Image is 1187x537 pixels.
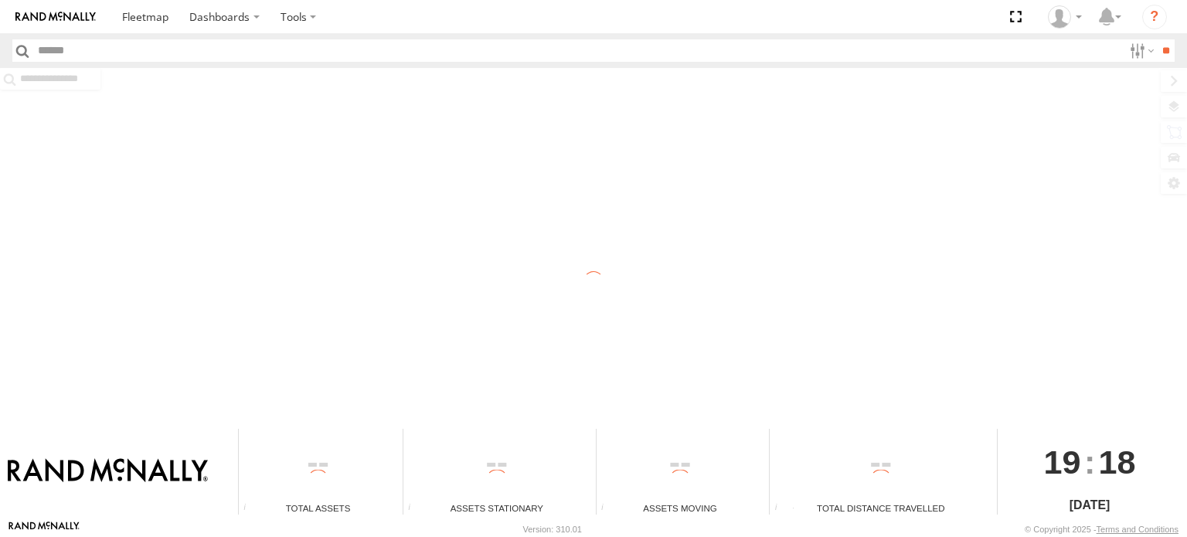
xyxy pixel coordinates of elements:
[770,501,991,515] div: Total Distance Travelled
[1044,429,1081,495] span: 19
[9,522,80,537] a: Visit our Website
[403,503,427,515] div: Total number of assets current stationary.
[15,12,96,22] img: rand-logo.svg
[597,503,620,515] div: Total number of assets current in transit.
[1124,39,1157,62] label: Search Filter Options
[1142,5,1167,29] i: ?
[998,496,1181,515] div: [DATE]
[770,503,793,515] div: Total distance travelled by all assets within specified date range and applied filters
[403,501,590,515] div: Assets Stationary
[597,501,764,515] div: Assets Moving
[1099,429,1136,495] span: 18
[1025,525,1178,534] div: © Copyright 2025 -
[239,501,397,515] div: Total Assets
[1097,525,1178,534] a: Terms and Conditions
[523,525,582,534] div: Version: 310.01
[1042,5,1087,29] div: Jose Goitia
[8,458,208,484] img: Rand McNally
[998,429,1181,495] div: :
[239,503,262,515] div: Total number of Enabled Assets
